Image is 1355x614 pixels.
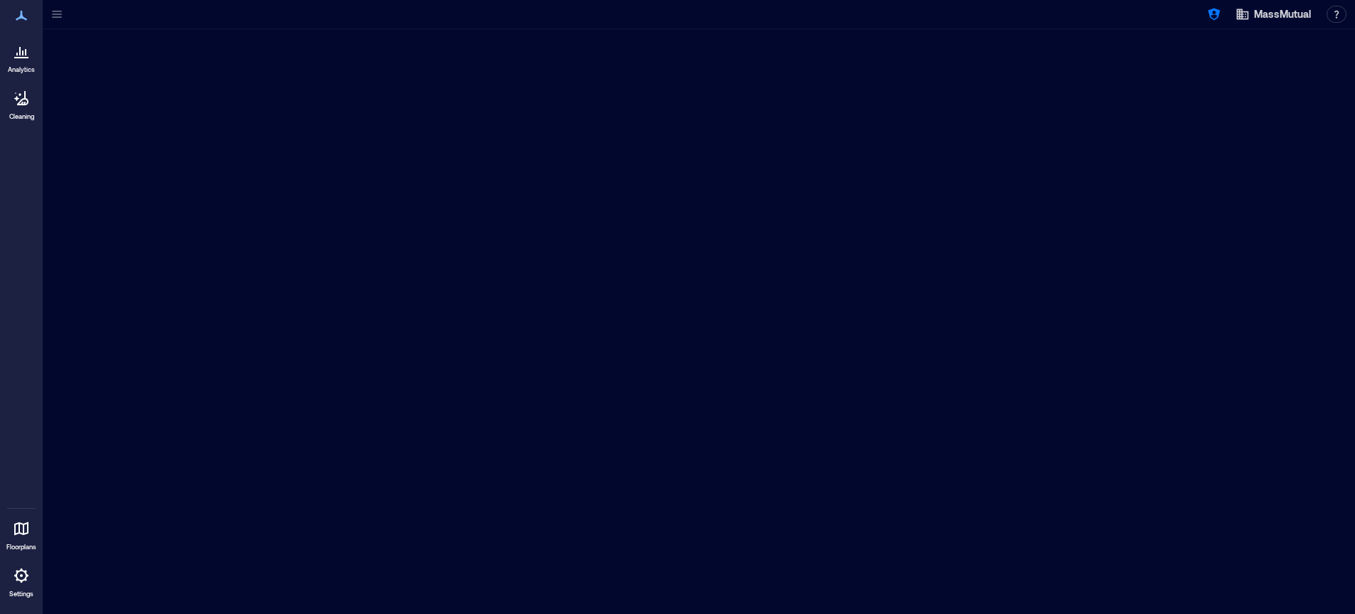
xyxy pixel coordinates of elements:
p: Analytics [8,65,35,74]
a: Settings [4,559,38,603]
a: Floorplans [2,512,41,556]
a: Analytics [4,34,39,78]
p: Settings [9,590,33,598]
p: Cleaning [9,112,34,121]
p: Floorplans [6,543,36,551]
span: MassMutual [1254,7,1311,21]
a: Cleaning [4,81,39,125]
button: MassMutual [1231,3,1315,26]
